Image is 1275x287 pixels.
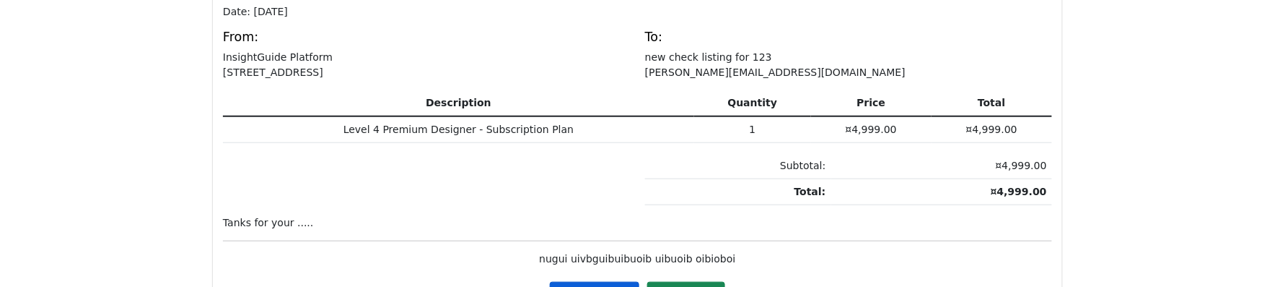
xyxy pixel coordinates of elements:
[694,90,811,116] th: Quantity
[991,186,1047,197] strong: ¤4,999.00
[223,252,1052,267] p: nugui uivbguibuibuoib uibuoib oibioboi
[794,186,826,197] strong: Total:
[223,116,694,143] td: Level 4 Premium Designer - Subscription Plan
[223,50,630,80] p: InsightGuide Platform [STREET_ADDRESS]
[811,90,932,116] th: Price
[645,30,1052,45] h5: To:
[645,153,831,179] td: Subtotal:
[645,50,1052,80] p: new check listing for 123 [PERSON_NAME][EMAIL_ADDRESS][DOMAIN_NAME]
[694,116,811,143] td: 1
[223,90,694,116] th: Description
[831,153,1052,179] td: ¤4,999.00
[811,116,932,143] td: ¤4,999.00
[932,116,1052,143] td: ¤4,999.00
[223,215,1052,231] p: Tanks for your .....
[223,4,1052,20] p: Date: [DATE]
[223,30,630,45] h5: From:
[932,90,1052,116] th: Total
